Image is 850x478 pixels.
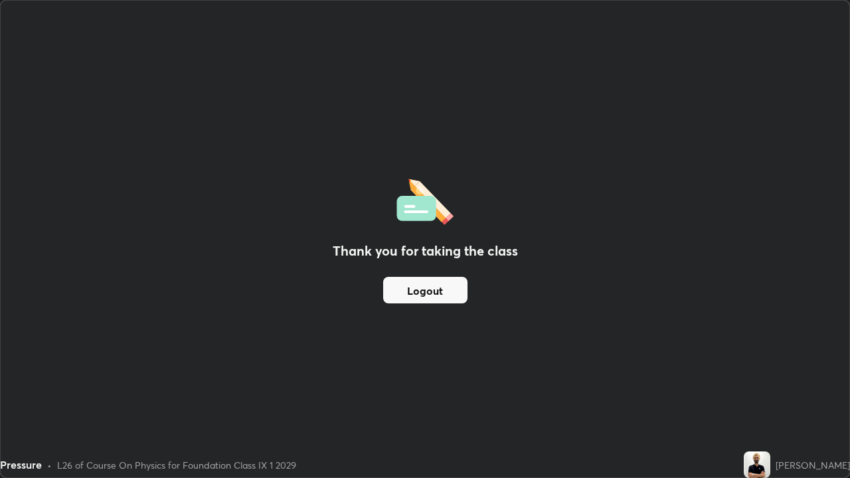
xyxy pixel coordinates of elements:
[383,277,467,303] button: Logout
[776,458,850,472] div: [PERSON_NAME]
[333,241,518,261] h2: Thank you for taking the class
[57,458,296,472] div: L26 of Course On Physics for Foundation Class IX 1 2029
[47,458,52,472] div: •
[396,175,454,225] img: offlineFeedback.1438e8b3.svg
[744,451,770,478] img: 005cbbf573f34bd8842bca7b046eec8b.jpg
